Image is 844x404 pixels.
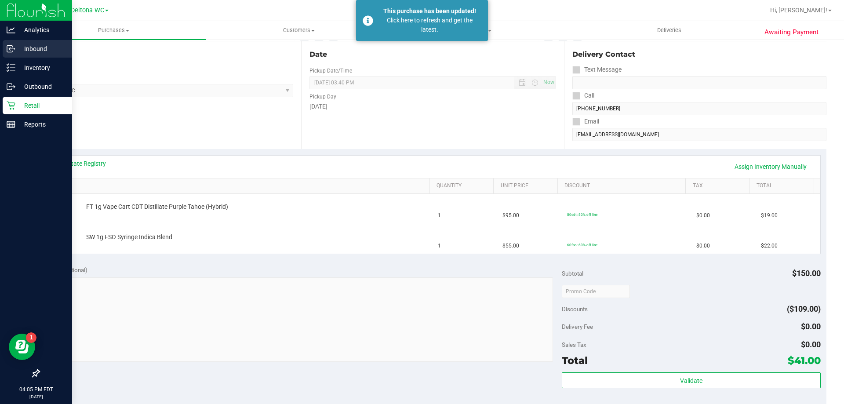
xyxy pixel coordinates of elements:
span: Deltona WC [71,7,104,14]
p: Outbound [15,81,68,92]
iframe: Resource center unread badge [26,332,36,343]
label: Pickup Date/Time [309,67,352,75]
p: [DATE] [4,393,68,400]
span: 1 [438,211,441,220]
span: Hi, [PERSON_NAME]! [770,7,827,14]
input: Format: (999) 999-9999 [572,102,826,115]
label: Call [572,89,594,102]
a: Total [757,182,810,189]
span: Deliveries [645,26,693,34]
label: Text Message [572,63,622,76]
a: Customers [206,21,391,40]
p: Reports [15,119,68,130]
inline-svg: Inventory [7,63,15,72]
p: Inbound [15,44,68,54]
inline-svg: Outbound [7,82,15,91]
span: $0.00 [801,340,821,349]
span: 60fso: 60% off line [567,243,597,247]
span: Subtotal [562,270,583,277]
a: Assign Inventory Manually [729,159,812,174]
div: Click here to refresh and get the latest. [378,16,481,34]
span: $0.00 [696,211,710,220]
span: Validate [680,377,702,384]
label: Email [572,115,599,128]
inline-svg: Inbound [7,44,15,53]
a: Quantity [437,182,490,189]
span: ($109.00) [787,304,821,313]
a: Discount [564,182,682,189]
a: Deliveries [577,21,762,40]
div: This purchase has been updated! [378,7,481,16]
label: Pickup Day [309,93,336,101]
p: Inventory [15,62,68,73]
span: Awaiting Payment [764,27,819,37]
inline-svg: Retail [7,101,15,110]
inline-svg: Reports [7,120,15,129]
div: Date [309,49,556,60]
span: $55.00 [502,242,519,250]
a: Tax [693,182,746,189]
a: Purchases [21,21,206,40]
p: 04:05 PM EDT [4,386,68,393]
iframe: Resource center [9,334,35,360]
input: Promo Code [562,285,630,298]
a: View State Registry [53,159,106,168]
span: 1 [438,242,441,250]
span: FT 1g Vape Cart CDT Distillate Purple Tahoe (Hybrid) [86,203,228,211]
span: Discounts [562,301,588,317]
div: [DATE] [309,102,556,111]
span: $19.00 [761,211,778,220]
span: Purchases [21,26,206,34]
input: Format: (999) 999-9999 [572,76,826,89]
span: Total [562,354,588,367]
span: $22.00 [761,242,778,250]
span: 80cdt: 80% off line [567,212,597,217]
a: Unit Price [501,182,554,189]
inline-svg: Analytics [7,25,15,34]
p: Analytics [15,25,68,35]
span: Sales Tax [562,341,586,348]
span: $0.00 [801,322,821,331]
span: $41.00 [788,354,821,367]
span: Customers [207,26,391,34]
div: Delivery Contact [572,49,826,60]
span: Delivery Fee [562,323,593,330]
span: $0.00 [696,242,710,250]
div: Location [39,49,293,60]
p: Retail [15,100,68,111]
span: $95.00 [502,211,519,220]
span: $150.00 [792,269,821,278]
button: Validate [562,372,820,388]
a: SKU [52,182,426,189]
span: SW 1g FSO Syringe Indica Blend [86,233,172,241]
